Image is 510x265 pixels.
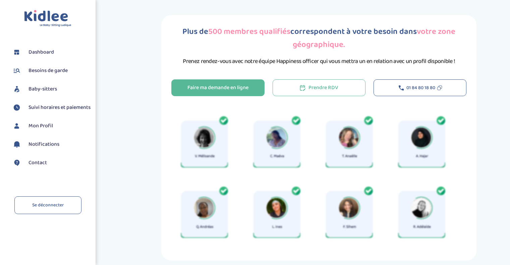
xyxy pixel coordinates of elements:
[300,84,338,92] div: Prendre RDV
[183,57,455,66] p: Prenez rendez-vous avec notre équipe Happiness officer qui vous mettra un en relation avec un pro...
[29,104,91,112] span: Suivi horaires et paiements
[171,25,466,51] h1: Plus de correspondent à votre besoin dans
[273,79,365,96] button: Prendre RDV
[12,84,22,94] img: babysitters.svg
[12,121,91,131] a: Mon Profil
[12,84,91,94] a: Baby-sitters
[29,122,53,130] span: Mon Profil
[12,158,22,168] img: contact.svg
[12,103,22,113] img: suivihoraire.svg
[12,158,91,168] a: Contact
[29,140,59,148] span: Notifications
[29,85,57,93] span: Baby-sitters
[293,25,455,51] span: votre zone géographique.
[24,10,71,27] img: logo.svg
[12,47,22,57] img: dashboard.svg
[187,84,248,92] div: Faire ma demande en ligne
[406,84,435,91] span: 01 84 80 18 80
[374,79,466,96] button: 01 84 80 18 80
[29,159,47,167] span: Contact
[14,196,81,214] a: Se déconnecter
[12,139,91,149] a: Notifications
[12,103,91,113] a: Suivi horaires et paiements
[12,66,91,76] a: Besoins de garde
[29,48,54,56] span: Dashboard
[12,47,91,57] a: Dashboard
[171,79,264,96] button: Faire ma demande en ligne
[29,67,68,75] span: Besoins de garde
[171,110,458,251] img: kidlee_welcome_white_desktop.PNG
[12,139,22,149] img: notification.svg
[12,66,22,76] img: besoin.svg
[12,121,22,131] img: profil.svg
[208,25,290,38] span: 500 membres qualifiés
